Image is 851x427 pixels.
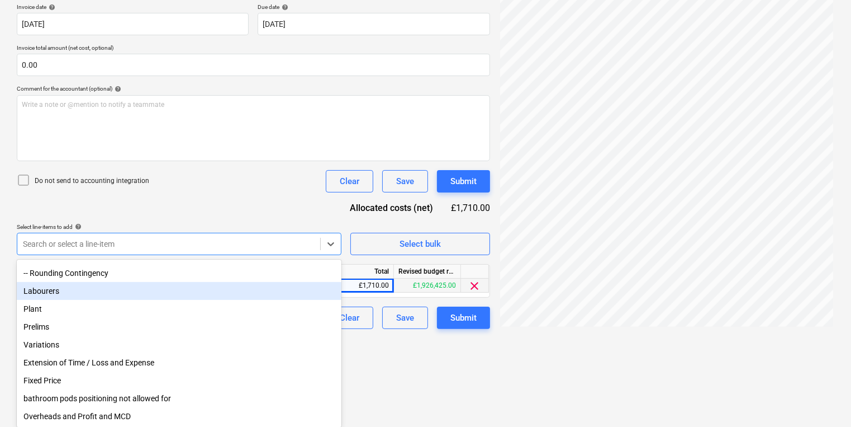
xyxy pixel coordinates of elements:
div: Select bulk [400,237,441,251]
input: Invoice date not specified [17,13,249,35]
button: Submit [437,170,490,193]
button: Clear [326,307,373,329]
div: Prelims [17,318,341,336]
span: help [112,86,121,92]
input: Invoice total amount (net cost, optional) [17,54,490,76]
button: Select bulk [350,233,490,255]
div: Due date [258,3,489,11]
span: help [46,4,55,11]
div: Submit [450,174,477,189]
div: £1,710.00 [327,279,394,293]
div: Extension of Time / Loss and Expense [17,354,341,372]
div: Save [396,311,414,325]
div: Variations [17,336,341,354]
button: Clear [326,170,373,193]
span: help [73,223,82,230]
div: Select line-items to add [17,223,341,231]
div: Clear [340,311,359,325]
button: Submit [437,307,490,329]
iframe: Chat Widget [795,373,851,427]
div: Total [327,265,394,279]
button: Save [382,170,428,193]
div: Submit [450,311,477,325]
span: help [279,4,288,11]
div: Comment for the accountant (optional) [17,85,490,92]
div: Save [396,174,414,189]
input: Due date not specified [258,13,489,35]
div: £1,710.00 [451,201,490,214]
p: Invoice total amount (net cost, optional) [17,44,490,54]
button: Save [382,307,428,329]
div: -- Rounding Contingency [17,264,341,282]
div: £1,926,425.00 [394,279,461,293]
div: bathroom pods positioning not allowed for [17,390,341,407]
p: Do not send to accounting integration [35,176,149,186]
div: Allocated costs (net) [341,201,451,214]
div: Plant [17,300,341,318]
span: clear [468,279,482,293]
div: Clear [340,174,359,189]
div: Revised budget remaining [394,265,461,279]
div: Invoice date [17,3,249,11]
div: Labourers [17,282,341,300]
div: Fixed Price [17,372,341,390]
div: Overheads and Profit and MCD [17,407,341,425]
